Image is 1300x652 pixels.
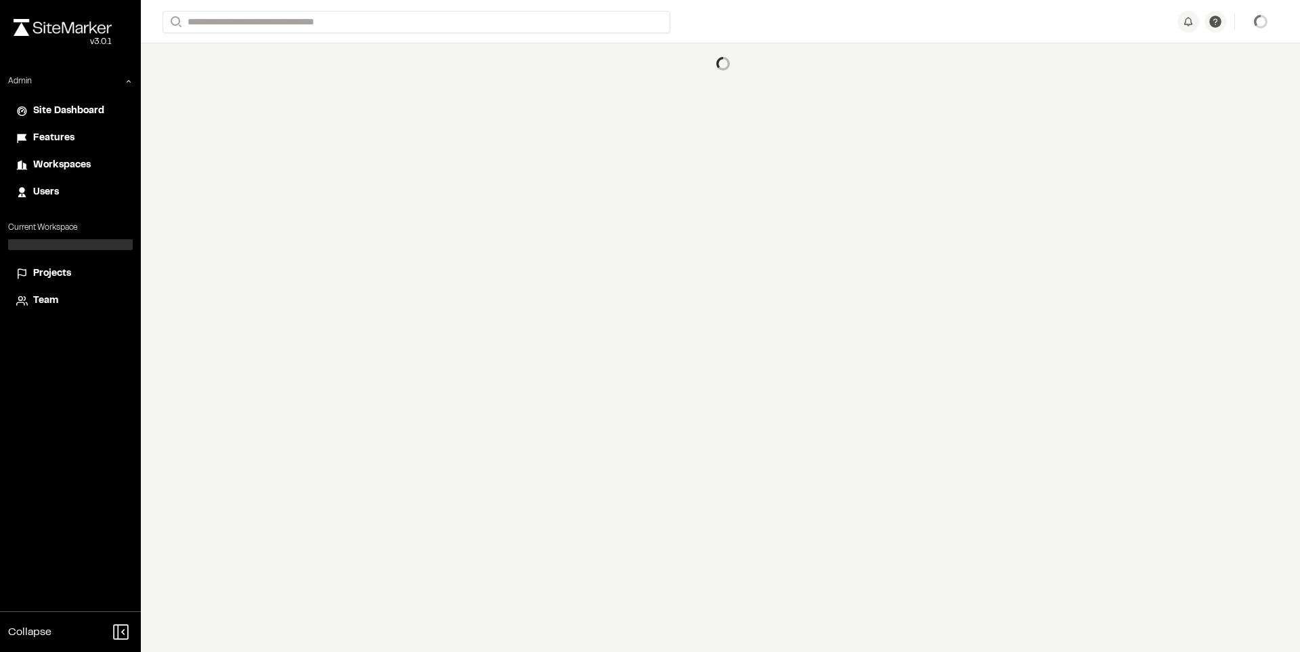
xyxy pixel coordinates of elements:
a: Users [16,185,125,200]
p: Admin [8,75,32,87]
a: Projects [16,266,125,281]
a: Site Dashboard [16,104,125,119]
span: Users [33,185,59,200]
a: Team [16,293,125,308]
span: Site Dashboard [33,104,104,119]
a: Features [16,131,125,146]
button: Search [162,11,187,33]
span: Collapse [8,624,51,640]
span: Workspaces [33,158,91,173]
span: Team [33,293,58,308]
img: rebrand.png [14,19,112,36]
div: Oh geez...please don't... [14,36,112,48]
p: Current Workspace [8,222,133,234]
span: Projects [33,266,71,281]
a: Workspaces [16,158,125,173]
span: Features [33,131,74,146]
